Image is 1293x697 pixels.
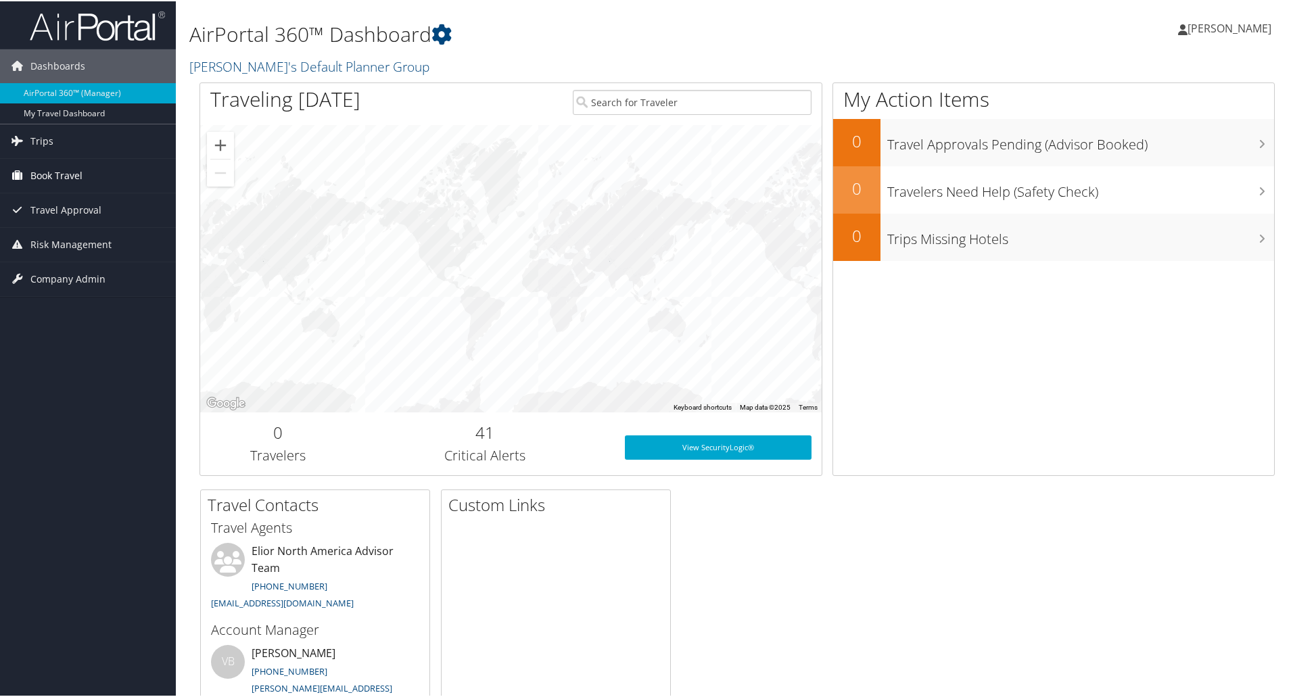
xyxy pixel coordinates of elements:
[30,9,165,41] img: airportal-logo.png
[833,118,1274,165] a: 0Travel Approvals Pending (Advisor Booked)
[887,222,1274,247] h3: Trips Missing Hotels
[366,420,605,443] h2: 41
[211,596,354,608] a: [EMAIL_ADDRESS][DOMAIN_NAME]
[833,165,1274,212] a: 0Travelers Need Help (Safety Check)
[1188,20,1271,34] span: [PERSON_NAME]
[204,393,248,411] a: Open this area in Google Maps (opens a new window)
[887,174,1274,200] h3: Travelers Need Help (Safety Check)
[189,19,920,47] h1: AirPortal 360™ Dashboard
[210,445,346,464] h3: Travelers
[799,402,818,410] a: Terms (opens in new tab)
[833,128,880,151] h2: 0
[210,420,346,443] h2: 0
[625,434,812,458] a: View SecurityLogic®
[833,212,1274,260] a: 0Trips Missing Hotels
[30,192,101,226] span: Travel Approval
[30,48,85,82] span: Dashboards
[207,158,234,185] button: Zoom out
[1178,7,1285,47] a: [PERSON_NAME]
[252,664,327,676] a: [PHONE_NUMBER]
[448,492,670,515] h2: Custom Links
[204,542,426,614] li: Elior North America Advisor Team
[573,89,812,114] input: Search for Traveler
[252,579,327,591] a: [PHONE_NUMBER]
[740,402,791,410] span: Map data ©2025
[366,445,605,464] h3: Critical Alerts
[30,158,83,191] span: Book Travel
[207,130,234,158] button: Zoom in
[833,223,880,246] h2: 0
[211,619,419,638] h3: Account Manager
[887,127,1274,153] h3: Travel Approvals Pending (Advisor Booked)
[833,176,880,199] h2: 0
[211,644,245,677] div: VB
[204,393,248,411] img: Google
[210,84,360,112] h1: Traveling [DATE]
[208,492,429,515] h2: Travel Contacts
[30,226,112,260] span: Risk Management
[674,402,732,411] button: Keyboard shortcuts
[211,517,419,536] h3: Travel Agents
[30,261,105,295] span: Company Admin
[189,56,433,74] a: [PERSON_NAME]'s Default Planner Group
[833,84,1274,112] h1: My Action Items
[30,123,53,157] span: Trips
